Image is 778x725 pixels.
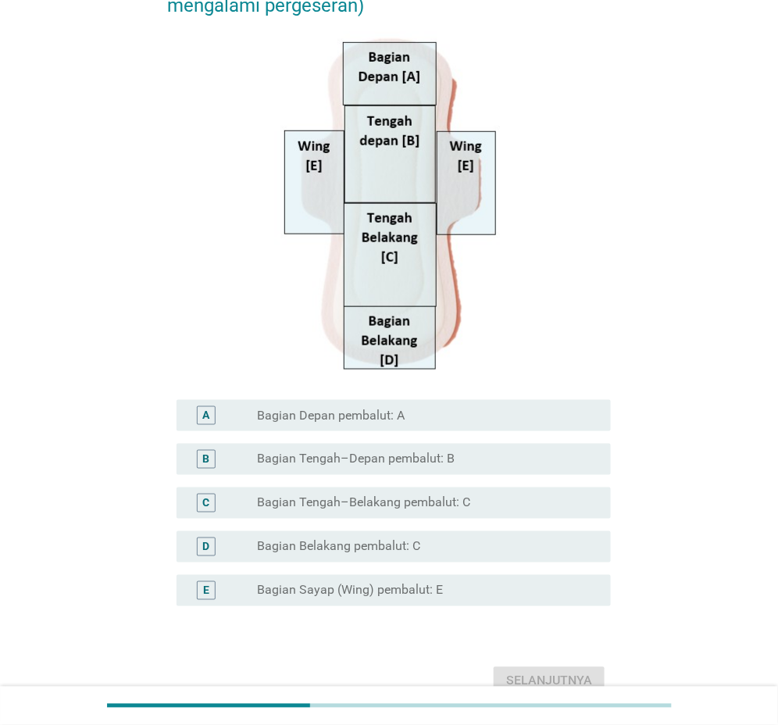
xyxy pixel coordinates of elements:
[202,451,209,467] div: B
[202,407,209,423] div: A
[257,452,455,467] label: Bagian Tengah–Depan pembalut: B
[257,539,420,555] label: Bagian Belakang pembalut: C
[203,582,209,598] div: E
[257,583,443,598] label: Bagian Sayap (Wing) pembalut: E
[257,495,470,511] label: Bagian Tengah–Belakang pembalut: C
[257,408,405,423] label: Bagian Depan pembalut: A
[275,32,503,375] img: 6b940996-1656-4884-83e0-161de5e69469-position-2.jpg
[202,538,209,555] div: D
[202,495,209,511] div: C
